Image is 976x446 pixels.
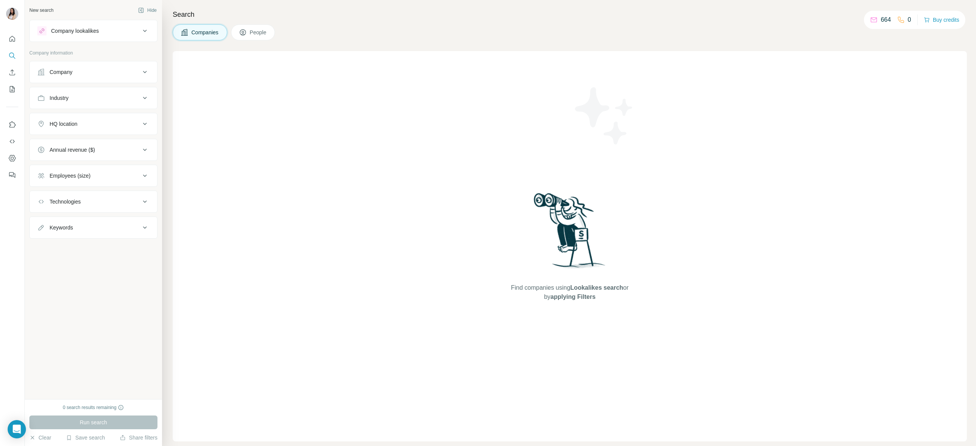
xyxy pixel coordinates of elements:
[30,141,157,159] button: Annual revenue ($)
[133,5,162,16] button: Hide
[551,294,596,300] span: applying Filters
[30,115,157,133] button: HQ location
[50,68,72,76] div: Company
[6,32,18,46] button: Quick start
[30,167,157,185] button: Employees (size)
[250,29,267,36] span: People
[6,82,18,96] button: My lists
[6,135,18,148] button: Use Surfe API
[30,63,157,81] button: Company
[6,66,18,79] button: Enrich CSV
[881,15,891,24] p: 664
[908,15,911,24] p: 0
[50,146,95,154] div: Annual revenue ($)
[29,434,51,441] button: Clear
[173,9,967,20] h4: Search
[51,27,99,35] div: Company lookalikes
[530,191,610,276] img: Surfe Illustration - Woman searching with binoculars
[570,82,639,150] img: Surfe Illustration - Stars
[50,198,81,205] div: Technologies
[50,224,73,231] div: Keywords
[6,168,18,182] button: Feedback
[8,420,26,438] div: Open Intercom Messenger
[50,172,90,180] div: Employees (size)
[30,89,157,107] button: Industry
[570,284,623,291] span: Lookalikes search
[30,22,157,40] button: Company lookalikes
[30,193,157,211] button: Technologies
[29,50,157,56] p: Company information
[66,434,105,441] button: Save search
[50,120,77,128] div: HQ location
[63,404,124,411] div: 0 search results remaining
[120,434,157,441] button: Share filters
[191,29,219,36] span: Companies
[509,283,631,302] span: Find companies using or by
[50,94,69,102] div: Industry
[30,218,157,237] button: Keywords
[6,49,18,63] button: Search
[6,8,18,20] img: Avatar
[6,151,18,165] button: Dashboard
[6,118,18,132] button: Use Surfe on LinkedIn
[29,7,53,14] div: New search
[924,14,959,25] button: Buy credits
